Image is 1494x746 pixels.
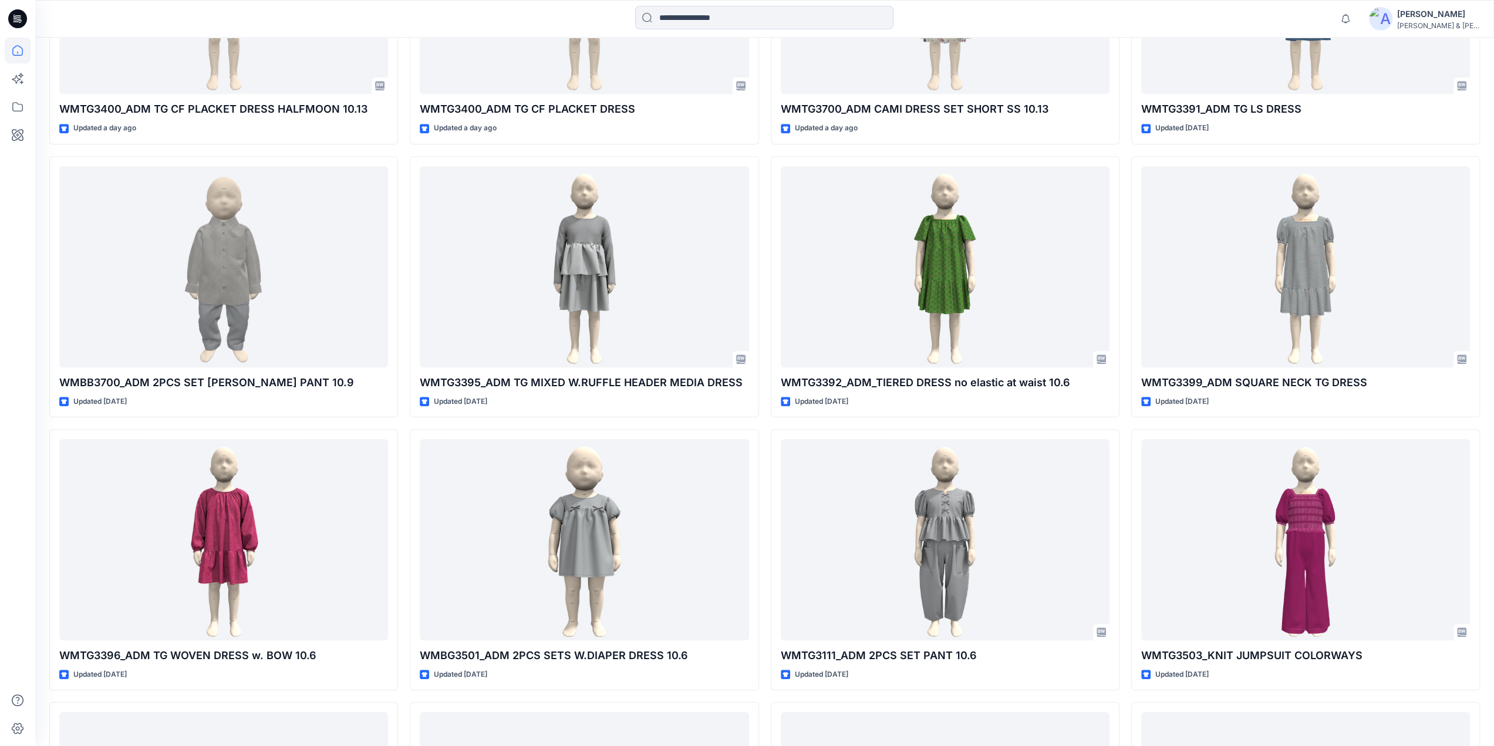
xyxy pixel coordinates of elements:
[795,669,848,681] p: Updated [DATE]
[420,439,748,640] a: WMBG3501_ADM 2PCS SETS W.DIAPER DRESS 10.6
[1397,7,1479,21] div: [PERSON_NAME]
[59,439,388,640] a: WMTG3396_ADM TG WOVEN DRESS w. BOW 10.6
[420,101,748,117] p: WMTG3400_ADM TG CF PLACKET DRESS
[59,647,388,664] p: WMTG3396_ADM TG WOVEN DRESS w. BOW 10.6
[434,122,497,134] p: Updated a day ago
[73,396,127,408] p: Updated [DATE]
[73,669,127,681] p: Updated [DATE]
[1141,101,1470,117] p: WMTG3391_ADM TG LS DRESS
[59,374,388,391] p: WMBB3700_ADM 2PCS SET [PERSON_NAME] PANT 10.9
[420,166,748,367] a: WMTG3395_ADM TG MIXED W.RUFFLE HEADER MEDIA DRESS
[59,166,388,367] a: WMBB3700_ADM 2PCS SET LS W. PANT 10.9
[781,374,1109,391] p: WMTG3392_ADM_TIERED DRESS no elastic at waist 10.6
[1155,396,1209,408] p: Updated [DATE]
[420,647,748,664] p: WMBG3501_ADM 2PCS SETS W.DIAPER DRESS 10.6
[1369,7,1392,31] img: avatar
[73,122,136,134] p: Updated a day ago
[781,647,1109,664] p: WMTG3111_ADM 2PCS SET PANT 10.6
[59,101,388,117] p: WMTG3400_ADM TG CF PLACKET DRESS HALFMOON 10.13
[1141,647,1470,664] p: WMTG3503_KNIT JUMPSUIT COLORWAYS
[795,396,848,408] p: Updated [DATE]
[1141,166,1470,367] a: WMTG3399_ADM SQUARE NECK TG DRESS
[1397,21,1479,30] div: [PERSON_NAME] & [PERSON_NAME]
[781,101,1109,117] p: WMTG3700_ADM CAMI DRESS SET SHORT SS 10.13
[434,669,487,681] p: Updated [DATE]
[434,396,487,408] p: Updated [DATE]
[781,439,1109,640] a: WMTG3111_ADM 2PCS SET PANT 10.6
[420,374,748,391] p: WMTG3395_ADM TG MIXED W.RUFFLE HEADER MEDIA DRESS
[795,122,858,134] p: Updated a day ago
[1141,439,1470,640] a: WMTG3503_KNIT JUMPSUIT COLORWAYS
[781,166,1109,367] a: WMTG3392_ADM_TIERED DRESS no elastic at waist 10.6
[1141,374,1470,391] p: WMTG3399_ADM SQUARE NECK TG DRESS
[1155,122,1209,134] p: Updated [DATE]
[1155,669,1209,681] p: Updated [DATE]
